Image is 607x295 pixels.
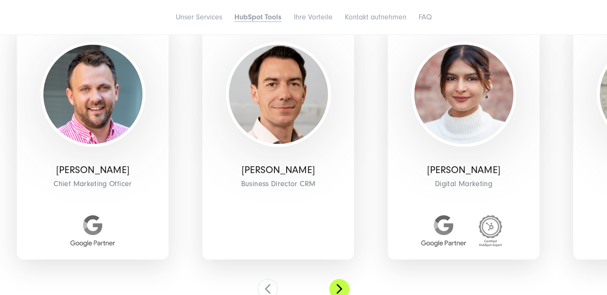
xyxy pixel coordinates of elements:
img: Srishti Srivastava - Digital Marketing Manager - SUNZINET [414,45,513,144]
a: Unser Services [176,13,222,22]
img: Google Partner Agentur - Digitalagentur für Digital Marketing und Strategie SUNZINET [421,215,466,247]
img: Google Partner Agentur - Digitalagentur für Digital Marketing und Strategie SUNZINET [70,215,115,247]
span: Business Director CRM [209,177,348,190]
img: Daniel Palm - CMO & Business Director Digital Marketing - Full-service digital agentur SUNZINET [43,45,142,144]
img: Christoph-Eschweiler-550x550 [229,45,328,144]
a: Ihre Vorteile [294,13,333,22]
img: Certified HubSpot Expert - HubSpot Consulting and Implementation agency SUNZINET [475,215,506,247]
a: FAQ [419,13,432,22]
span: Digital Marketing [394,177,533,190]
p: [PERSON_NAME] [394,164,533,176]
a: HubSpot Tools [234,13,282,22]
a: Kontakt aufnehmen [345,13,406,22]
p: [PERSON_NAME] [209,164,348,176]
p: [PERSON_NAME] [23,164,162,176]
span: Chief Marketing Officer [23,177,162,190]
